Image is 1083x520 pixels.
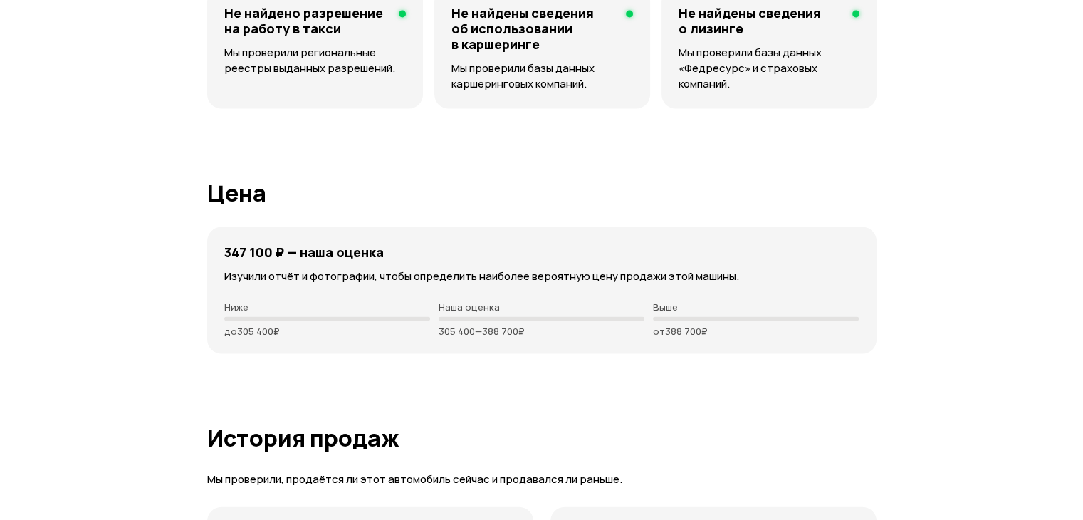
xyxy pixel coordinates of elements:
p: Наша оценка [439,301,644,313]
p: 305 400 — 388 700 ₽ [439,326,644,337]
h1: История продаж [207,425,877,451]
h4: Не найдено разрешение на работу в такси [224,5,387,36]
p: Мы проверили региональные реестры выданных разрешений. [224,45,406,76]
h4: 347 100 ₽ — наша оценка [224,244,384,260]
p: Мы проверили, продаётся ли этот автомобиль сейчас и продавался ли раньше. [207,472,877,487]
h4: Не найдены сведения о лизинге [679,5,841,36]
h1: Цена [207,180,877,206]
p: от 388 700 ₽ [653,326,859,337]
p: Изучили отчёт и фотографии, чтобы определить наиболее вероятную цену продажи этой машины. [224,269,859,284]
p: Выше [653,301,859,313]
p: до 305 400 ₽ [224,326,430,337]
h4: Не найдены сведения об использовании в каршеринге [451,5,614,52]
p: Мы проверили базы данных каршеринговых компаний. [451,61,633,92]
p: Ниже [224,301,430,313]
p: Мы проверили базы данных «Федресурс» и страховых компаний. [679,45,859,92]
